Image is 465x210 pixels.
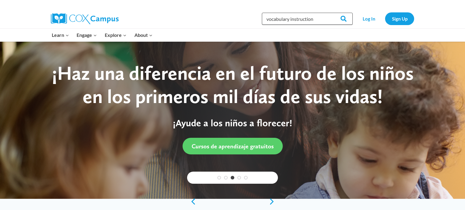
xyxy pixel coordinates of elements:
[101,29,130,41] button: Child menu of Explore
[187,198,196,205] a: previous
[51,13,119,24] img: Cox Campus
[237,176,241,179] a: 4
[244,176,248,179] a: 5
[183,138,283,154] a: Cursos de aprendizaje gratuitos
[231,176,234,179] a: 3
[262,13,353,25] input: Search Cox Campus
[43,117,422,129] p: ¡Ayude a los niños a florecer!
[73,29,101,41] button: Child menu of Engage
[48,29,156,41] nav: Primary Navigation
[356,12,414,25] nav: Secondary Navigation
[43,62,422,108] div: ¡Haz una diferencia en el futuro de los niños en los primeros mil días de sus vidas!
[385,12,414,25] a: Sign Up
[269,198,278,205] a: next
[224,176,228,179] a: 2
[217,176,221,179] a: 1
[48,29,73,41] button: Child menu of Learn
[130,29,157,41] button: Child menu of About
[356,12,382,25] a: Log In
[187,195,278,208] div: content slider buttons
[192,143,274,150] span: Cursos de aprendizaje gratuitos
